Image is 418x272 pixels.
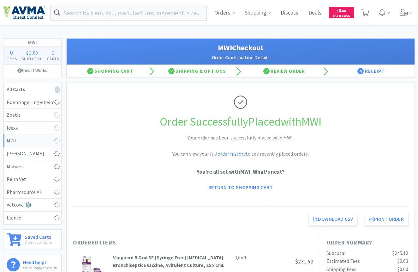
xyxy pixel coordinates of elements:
[7,98,58,107] div: Boehringer Ingelheim
[26,50,28,56] span: $
[7,188,58,196] div: Pharmsource AH
[3,39,61,47] h1: MWI
[23,258,57,265] h6: Need help?
[3,147,61,160] a: [PERSON_NAME]
[7,214,58,222] div: Elanco
[28,48,32,56] span: 0
[67,65,154,77] div: Shopping Cart
[7,86,25,92] strong: All Carts
[241,65,328,77] div: Review Order
[3,65,61,77] a: How It Works
[3,122,61,135] a: Idexx
[25,233,51,239] h6: Saved Carts
[20,49,45,56] div: .
[73,42,408,54] h1: MWI Checkout
[55,86,60,93] i: 0
[397,258,408,264] span: $0.63
[51,48,55,56] span: 0
[3,109,61,122] a: Zoetis
[73,238,262,247] h1: Ordered Items
[7,137,58,145] div: MWI
[3,83,61,96] a: All Carts0
[326,238,408,247] h1: Order Summary
[7,150,58,158] div: [PERSON_NAME]
[306,10,324,16] a: Deals
[309,213,357,226] a: Download CSV
[3,134,61,147] a: MWI
[3,6,45,19] img: e4e33dab9f054f5782a47901c742baa9_102.png
[3,199,61,212] a: Vetcove
[7,201,58,209] div: Vetcove
[365,213,408,226] button: Print Order
[326,249,346,257] div: Subtotal
[3,229,62,250] a: Saved CartsView saved carts
[357,68,364,74] span: 4
[7,163,58,171] div: Midwest
[341,9,346,13] span: . 00
[20,56,45,62] h4: Subtotal
[295,258,313,265] span: $231.52
[51,5,206,20] input: Search by item, sku, manufacturer, ingredient, size...
[7,111,58,119] div: Zoetis
[33,50,38,56] span: 00
[337,7,346,13] span: 0
[3,173,61,186] a: Penn Vet
[3,186,61,199] a: Pharmsource AH
[154,65,241,77] div: Shipping & Options
[3,212,61,224] a: Elanco
[73,113,408,131] h1: Order Successfully Placed with MWI
[204,181,277,194] a: Return to Shopping Cart
[218,151,246,157] a: order history
[10,48,13,56] span: 0
[113,255,224,268] strong: Vanguard B Oral SF (Syringe Free) [MEDICAL_DATA] Bronchiseptica Vaccine, Avirulent Culture, 25 x 1mL
[329,4,354,21] a: $0.00Cash Back
[244,255,247,261] strong: 1
[236,254,247,262] div: Qty:
[45,56,61,62] h4: Carts
[337,9,338,13] span: $
[7,175,58,183] div: Penn Vet
[3,160,61,173] a: Midwest
[73,54,408,61] h2: Order Confirmation Details
[25,239,51,245] p: View saved carts
[333,14,350,18] span: Cash Back
[3,56,20,62] h4: Items
[278,10,301,16] a: Discuss
[7,124,58,132] div: Idexx
[23,265,57,271] p: We're happy to assist!
[392,250,408,256] span: $245.12
[328,65,415,77] div: Receipt
[3,96,61,109] a: Boehringer Ingelheim
[326,257,360,265] div: Estimated Fees
[146,134,335,158] h2: Your order has been successfully placed with MWI. You can view your full to see recently placed o...
[73,168,408,176] p: You're all set with MWI . What's next?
